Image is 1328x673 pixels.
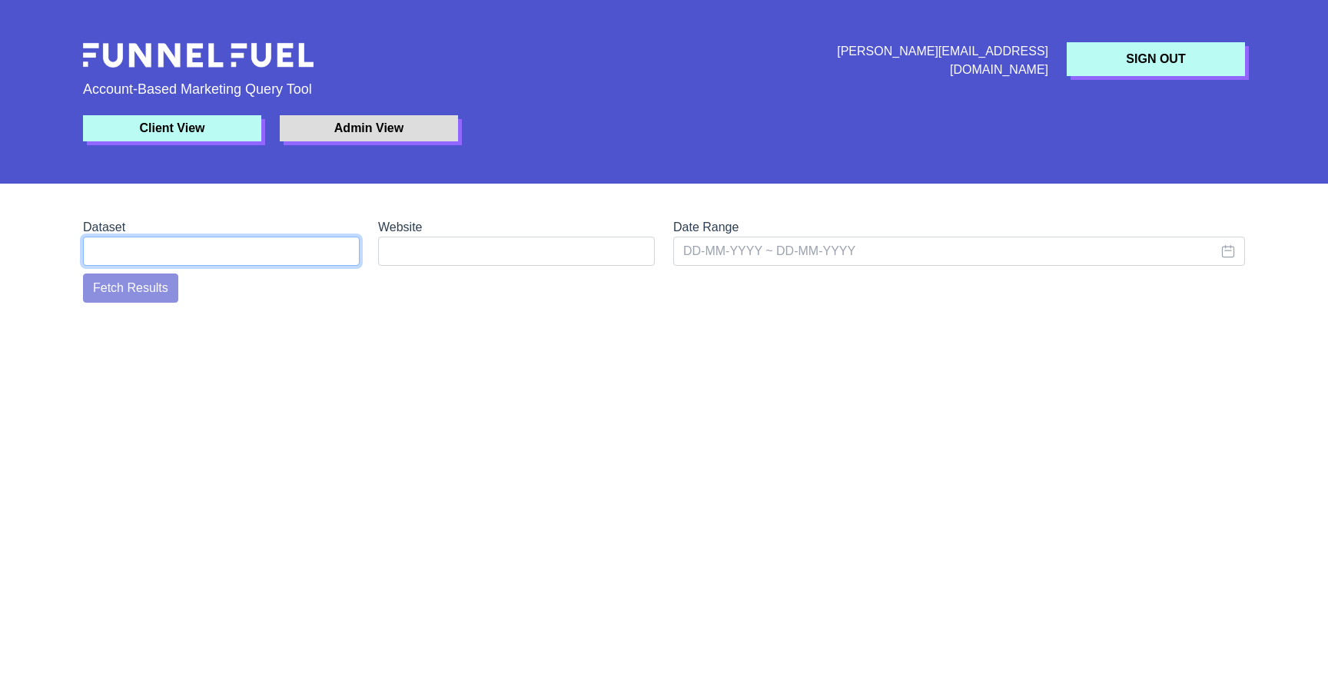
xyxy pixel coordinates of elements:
button: Admin View [280,115,458,141]
label: Date Range [673,218,739,237]
label: Website [378,218,423,237]
input: DD-MM-YYYY ~ DD-MM-YYYY [673,237,1245,266]
label: Dataset [83,218,125,237]
div: [PERSON_NAME][EMAIL_ADDRESS][DOMAIN_NAME] [762,42,1057,79]
button: Client View [83,115,261,141]
span: Account-Based Marketing Query Tool [74,79,1254,100]
img: funnel-fuel-logo.ead3c31d.png [83,42,314,68]
button: SIGN OUT [1067,42,1245,76]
